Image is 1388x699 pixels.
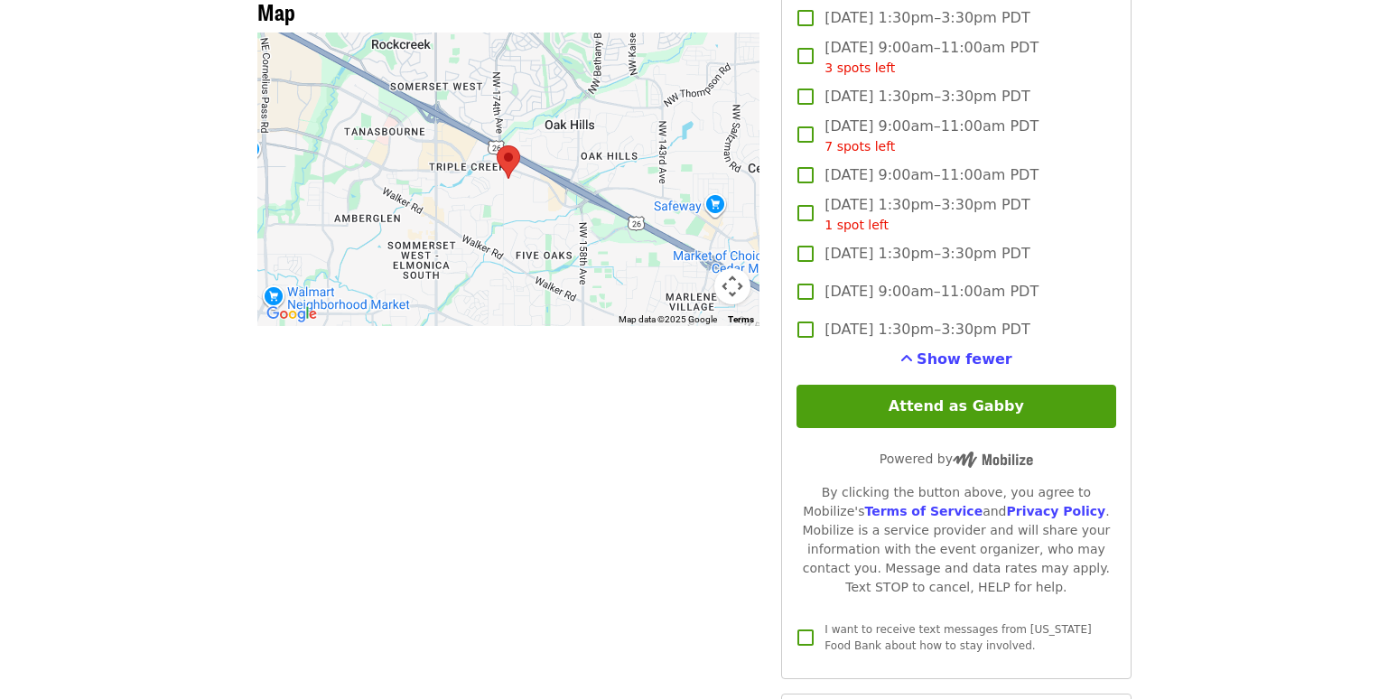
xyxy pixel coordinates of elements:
span: 1 spot left [824,218,889,232]
span: 3 spots left [824,61,895,75]
span: [DATE] 1:30pm–3:30pm PDT [824,194,1029,235]
span: [DATE] 9:00am–11:00am PDT [824,37,1039,78]
span: I want to receive text messages from [US_STATE] Food Bank about how to stay involved. [824,623,1091,652]
a: Terms of Service [864,504,983,518]
img: Powered by Mobilize [953,452,1033,468]
span: [DATE] 9:00am–11:00am PDT [824,116,1039,156]
button: Attend as Gabby [796,385,1115,428]
span: [DATE] 1:30pm–3:30pm PDT [824,319,1029,340]
button: Map camera controls [714,268,750,304]
span: [DATE] 1:30pm–3:30pm PDT [824,243,1029,265]
span: [DATE] 9:00am–11:00am PDT [824,281,1039,303]
span: [DATE] 1:30pm–3:30pm PDT [824,7,1029,29]
button: See more timeslots [900,349,1012,370]
a: Open this area in Google Maps (opens a new window) [262,303,321,326]
span: [DATE] 1:30pm–3:30pm PDT [824,86,1029,107]
span: Show fewer [917,350,1012,368]
span: Map data ©2025 Google [619,314,717,324]
div: By clicking the button above, you agree to Mobilize's and . Mobilize is a service provider and wi... [796,483,1115,597]
span: Powered by [880,452,1033,466]
span: 7 spots left [824,139,895,154]
span: [DATE] 9:00am–11:00am PDT [824,164,1039,186]
a: Terms [728,314,754,324]
a: Privacy Policy [1006,504,1105,518]
img: Google [262,303,321,326]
